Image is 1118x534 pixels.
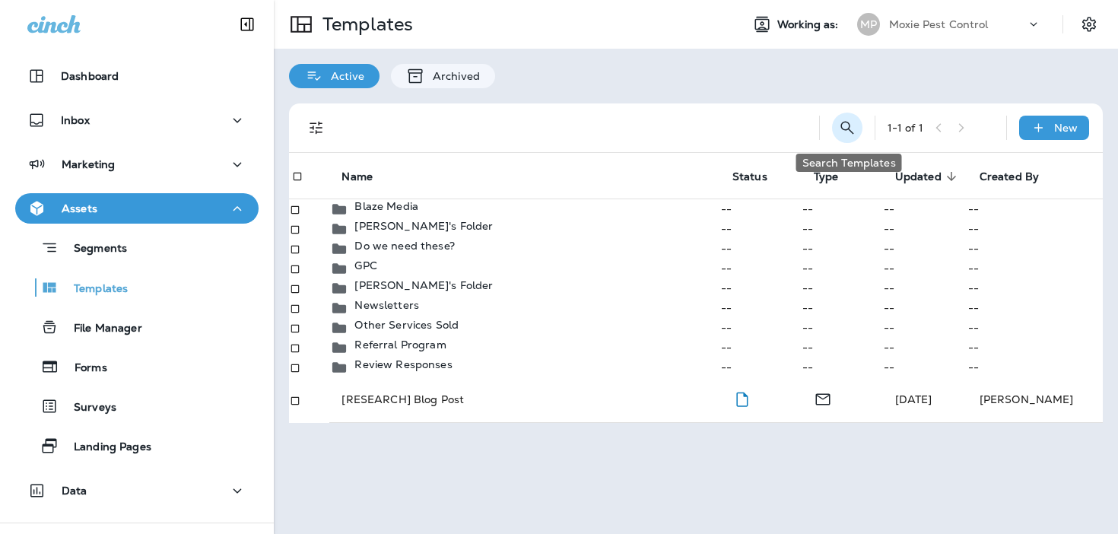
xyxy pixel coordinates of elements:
[323,70,364,82] p: Active
[883,219,967,239] td: --
[967,239,1103,259] td: --
[980,170,1059,183] span: Created By
[15,475,259,506] button: Data
[720,338,802,358] td: --
[720,298,802,318] td: --
[425,70,480,82] p: Archived
[354,358,452,370] p: Review Responses
[720,219,802,239] td: --
[883,358,967,377] td: --
[354,200,418,212] p: Blaze Media
[354,240,454,252] p: Do we need these?
[15,149,259,180] button: Marketing
[354,259,376,272] p: GPC
[883,298,967,318] td: --
[15,390,259,422] button: Surveys
[15,351,259,383] button: Forms
[967,199,1103,219] td: --
[720,199,802,219] td: --
[61,114,90,126] p: Inbox
[720,278,802,298] td: --
[732,170,787,183] span: Status
[354,339,446,351] p: Referral Program
[15,193,259,224] button: Assets
[883,278,967,298] td: --
[802,219,883,239] td: --
[832,113,862,143] button: Search Templates
[967,377,1103,423] td: [PERSON_NAME]
[802,338,883,358] td: --
[61,70,119,82] p: Dashboard
[895,170,961,183] span: Updated
[15,231,259,264] button: Segments
[59,242,127,257] p: Segments
[354,220,493,232] p: [PERSON_NAME]'s Folder
[895,170,942,183] span: Updated
[720,239,802,259] td: --
[720,259,802,278] td: --
[59,401,116,415] p: Surveys
[62,158,115,170] p: Marketing
[62,202,97,215] p: Assets
[967,278,1103,298] td: --
[889,18,989,30] p: Moxie Pest Control
[802,239,883,259] td: --
[62,485,87,497] p: Data
[777,18,842,31] span: Working as:
[814,392,832,405] span: Email
[15,311,259,343] button: File Manager
[1075,11,1103,38] button: Settings
[967,219,1103,239] td: --
[15,61,259,91] button: Dashboard
[967,259,1103,278] td: --
[301,113,332,143] button: Filters
[883,239,967,259] td: --
[802,298,883,318] td: --
[720,318,802,338] td: --
[967,358,1103,377] td: --
[59,322,142,336] p: File Manager
[732,170,767,183] span: Status
[15,430,259,462] button: Landing Pages
[59,361,107,376] p: Forms
[341,170,373,183] span: Name
[341,392,464,407] p: [RESEARCH] Blog Post
[980,170,1039,183] span: Created By
[802,318,883,338] td: --
[802,259,883,278] td: --
[59,282,128,297] p: Templates
[967,338,1103,358] td: --
[226,9,268,40] button: Collapse Sidebar
[732,392,751,405] span: Draft
[720,358,802,377] td: --
[59,440,151,455] p: Landing Pages
[341,170,392,183] span: Name
[814,170,859,183] span: Type
[888,122,923,134] div: 1 - 1 of 1
[883,318,967,338] td: --
[796,154,902,172] div: Search Templates
[354,279,493,291] p: [PERSON_NAME]'s Folder
[857,13,880,36] div: MP
[1054,122,1078,134] p: New
[895,393,932,406] span: Jason Munk
[354,319,459,331] p: Other Services Sold
[15,105,259,135] button: Inbox
[967,298,1103,318] td: --
[802,199,883,219] td: --
[802,358,883,377] td: --
[883,259,967,278] td: --
[967,318,1103,338] td: --
[883,338,967,358] td: --
[354,299,419,311] p: Newsletters
[316,13,413,36] p: Templates
[15,272,259,304] button: Templates
[802,278,883,298] td: --
[883,199,967,219] td: --
[814,170,839,183] span: Type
